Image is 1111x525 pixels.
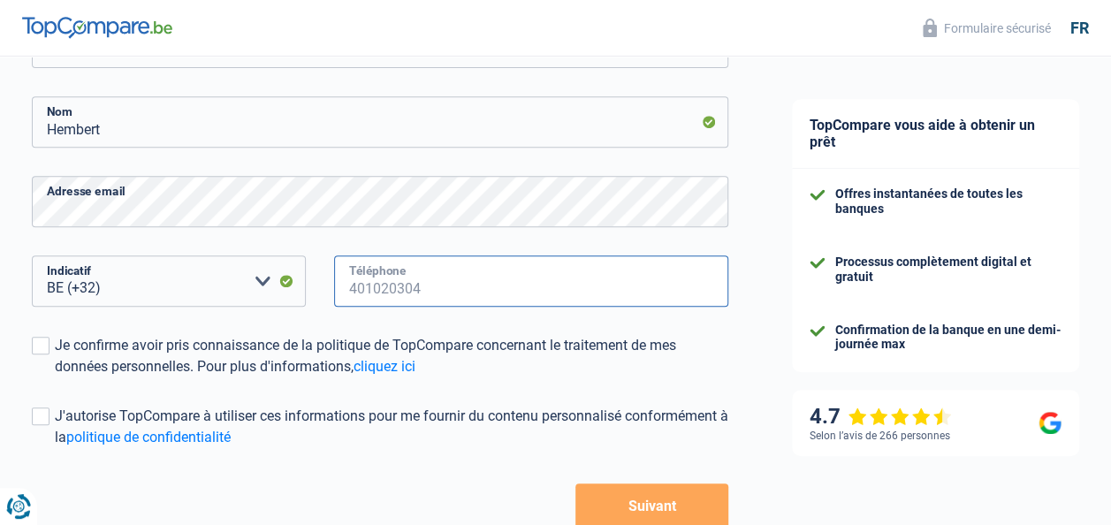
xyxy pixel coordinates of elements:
[354,358,415,375] a: cliquez ici
[4,206,5,207] img: Advertisement
[810,430,950,442] div: Selon l’avis de 266 personnes
[810,404,952,430] div: 4.7
[55,335,728,377] div: Je confirme avoir pris connaissance de la politique de TopCompare concernant le traitement de mes...
[792,99,1079,169] div: TopCompare vous aide à obtenir un prêt
[835,255,1062,285] div: Processus complètement digital et gratuit
[55,406,728,448] div: J'autorise TopCompare à utiliser ces informations pour me fournir du contenu personnalisé conform...
[835,323,1062,353] div: Confirmation de la banque en une demi-journée max
[1070,19,1089,38] div: fr
[66,429,231,445] a: politique de confidentialité
[334,255,728,307] input: 401020304
[912,13,1062,42] button: Formulaire sécurisé
[835,186,1062,217] div: Offres instantanées de toutes les banques
[22,17,172,38] img: TopCompare Logo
